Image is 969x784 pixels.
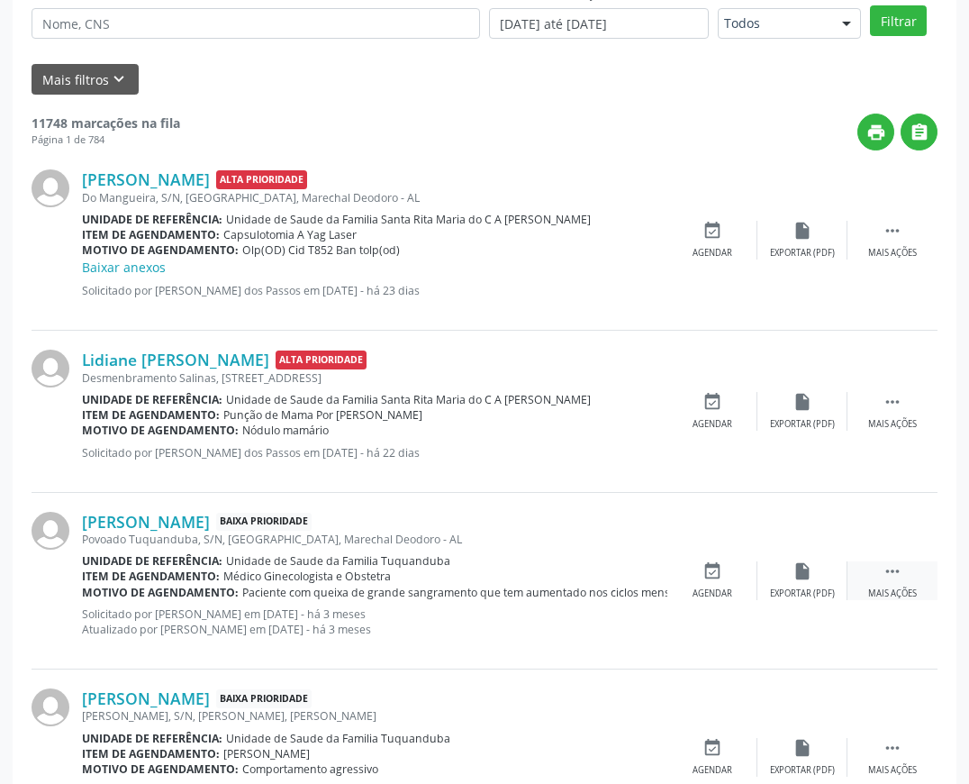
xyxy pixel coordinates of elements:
b: Motivo de agendamento: [82,242,239,258]
strong: 11748 marcações na fila [32,114,180,132]
span: Capsulotomia A Yag Laser [223,227,357,242]
span: Olp(OD) Cid T852 Ban tolp(od) [242,242,400,258]
b: Item de agendamento: [82,746,220,761]
div: Do Mangueira, S/N, [GEOGRAPHIC_DATA], Marechal Deodoro - AL [82,190,667,205]
i: insert_drive_file [792,392,812,412]
i:  [883,221,902,241]
b: Item de agendamento: [82,227,220,242]
i: event_available [702,561,722,581]
img: img [32,350,69,387]
a: [PERSON_NAME] [82,169,210,189]
input: Selecione um intervalo [489,8,709,39]
div: Agendar [693,418,732,431]
b: Unidade de referência: [82,731,222,746]
button: Filtrar [870,5,927,36]
p: Solicitado por [PERSON_NAME] dos Passos em [DATE] - há 22 dias [82,445,667,460]
i: event_available [702,221,722,241]
i:  [883,561,902,581]
span: Nódulo mamário [242,423,329,438]
i: print [866,123,886,142]
i: keyboard_arrow_down [109,69,129,89]
div: Mais ações [868,247,917,260]
b: Motivo de agendamento: [82,585,239,600]
img: img [32,169,69,207]
div: Exportar (PDF) [770,588,835,600]
span: [PERSON_NAME] [223,746,310,761]
a: [PERSON_NAME] [82,512,210,532]
span: Alta Prioridade [216,170,307,189]
b: Motivo de agendamento: [82,761,239,777]
div: Página 1 de 784 [32,132,180,148]
div: [PERSON_NAME], S/N, [PERSON_NAME], [PERSON_NAME] [82,708,667,724]
div: Exportar (PDF) [770,247,835,260]
div: Mais ações [868,418,917,431]
i: event_available [702,738,722,758]
i:  [910,123,929,142]
img: img [32,688,69,726]
button: Mais filtroskeyboard_arrow_down [32,64,139,96]
i: insert_drive_file [792,221,812,241]
span: Unidade de Saude da Familia Santa Rita Maria do C A [PERSON_NAME] [226,212,591,227]
span: Unidade de Saude da Familia Santa Rita Maria do C A [PERSON_NAME] [226,392,591,407]
b: Item de agendamento: [82,407,220,423]
a: Lidiane [PERSON_NAME] [82,350,269,369]
span: Unidade de Saude da Familia Tuquanduba [226,553,450,569]
b: Unidade de referência: [82,212,222,227]
div: Agendar [693,764,732,777]
a: [PERSON_NAME] [82,688,210,708]
i: insert_drive_file [792,561,812,581]
div: Mais ações [868,764,917,777]
span: Unidade de Saude da Familia Tuquanduba [226,731,450,746]
button:  [901,114,937,150]
b: Unidade de referência: [82,553,222,569]
div: Mais ações [868,588,917,600]
button: print [857,114,894,150]
div: Agendar [693,247,732,260]
b: Motivo de agendamento: [82,423,239,438]
span: Médico Ginecologista e Obstetra [223,569,391,584]
p: Solicitado por [PERSON_NAME] dos Passos em [DATE] - há 23 dias [82,283,667,298]
span: Alta Prioridade [276,351,367,369]
b: Item de agendamento: [82,569,220,584]
span: Baixa Prioridade [216,689,312,708]
p: Solicitado por [PERSON_NAME] em [DATE] - há 3 meses Atualizado por [PERSON_NAME] em [DATE] - há 3... [82,606,667,637]
span: Baixa Prioridade [216,513,312,532]
span: Paciente com queixa de grande sangramento que tem aumentado nos ciclos menstruais [242,585,700,600]
i: event_available [702,392,722,412]
div: Povoado Tuquanduba, S/N, [GEOGRAPHIC_DATA], Marechal Deodoro - AL [82,532,667,547]
div: Exportar (PDF) [770,764,835,777]
div: Agendar [693,588,732,600]
span: Todos [724,14,824,32]
i:  [883,392,902,412]
b: Unidade de referência: [82,392,222,407]
i: insert_drive_file [792,738,812,758]
span: Punção de Mama Por [PERSON_NAME] [223,407,422,423]
div: Desmenbramento Salinas, [STREET_ADDRESS] [82,370,667,386]
a: Baixar anexos [82,259,166,276]
div: Exportar (PDF) [770,418,835,431]
img: img [32,512,69,550]
span: Comportamento agressivo [242,761,378,777]
i:  [883,738,902,758]
input: Nome, CNS [32,8,480,39]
